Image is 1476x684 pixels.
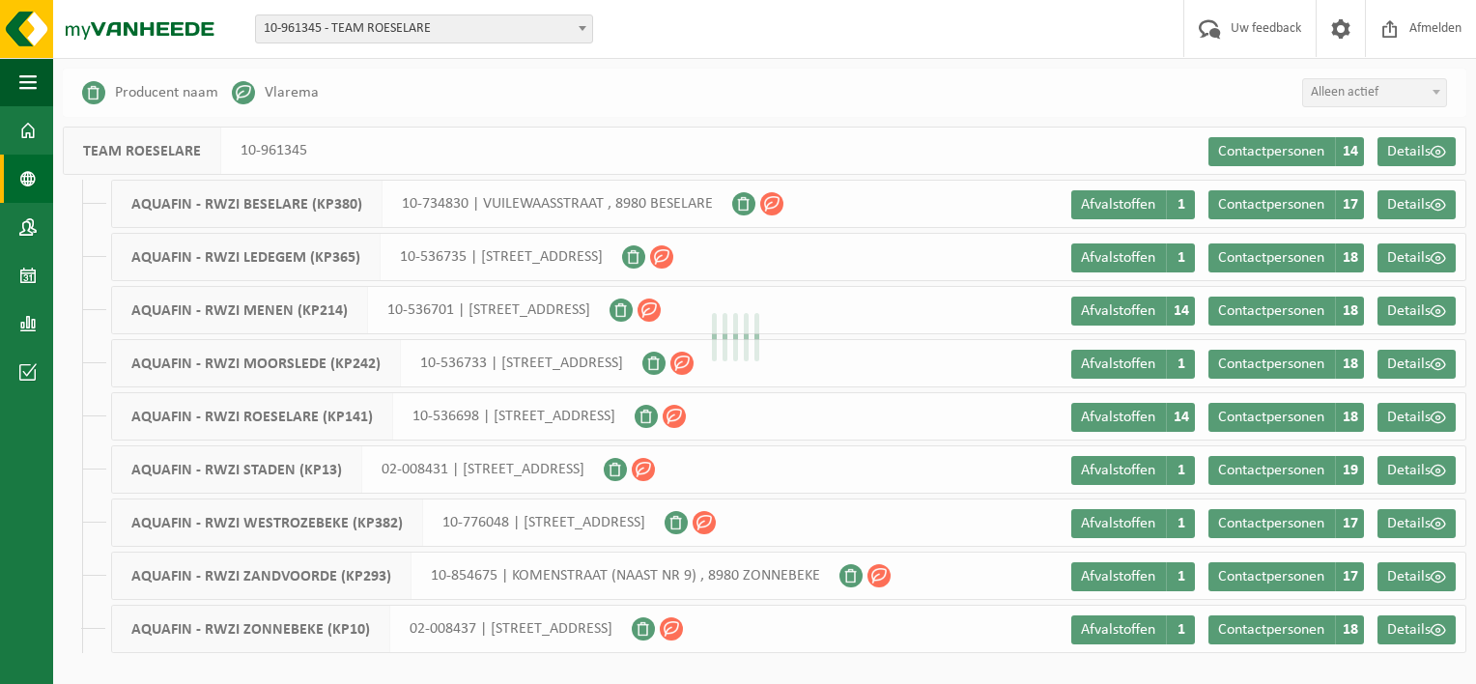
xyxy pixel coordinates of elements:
[1387,250,1431,266] span: Details
[255,14,593,43] span: 10-961345 - TEAM ROESELARE
[256,15,592,43] span: 10-961345 - TEAM ROESELARE
[1081,463,1155,478] span: Afvalstoffen
[1071,243,1195,272] a: Afvalstoffen 1
[1208,509,1364,538] a: Contactpersonen 17
[1387,463,1431,478] span: Details
[1335,456,1364,485] span: 19
[1335,137,1364,166] span: 14
[111,605,632,653] div: 02-008437 | [STREET_ADDRESS]
[1377,243,1456,272] a: Details
[111,499,665,547] div: 10-776048 | [STREET_ADDRESS]
[1377,403,1456,432] a: Details
[1387,569,1431,584] span: Details
[1071,615,1195,644] a: Afvalstoffen 1
[64,128,221,174] span: TEAM ROESELARE
[111,180,732,228] div: 10-734830 | VUILEWAASSTRAAT , 8980 BESELARE
[1208,243,1364,272] a: Contactpersonen 18
[1166,562,1195,591] span: 1
[1071,190,1195,219] a: Afvalstoffen 1
[1071,509,1195,538] a: Afvalstoffen 1
[1081,410,1155,425] span: Afvalstoffen
[1208,350,1364,379] a: Contactpersonen 18
[1387,303,1431,319] span: Details
[1387,622,1431,638] span: Details
[1218,569,1324,584] span: Contactpersonen
[1071,297,1195,326] a: Afvalstoffen 14
[1071,350,1195,379] a: Afvalstoffen 1
[1387,197,1431,213] span: Details
[1218,303,1324,319] span: Contactpersonen
[112,287,368,333] span: AQUAFIN - RWZI MENEN (KP214)
[1377,509,1456,538] a: Details
[1218,197,1324,213] span: Contactpersonen
[112,340,401,386] span: AQUAFIN - RWZI MOORSLEDE (KP242)
[111,552,839,600] div: 10-854675 | KOMENSTRAAT (NAAST NR 9) , 8980 ZONNEBEKE
[1071,456,1195,485] a: Afvalstoffen 1
[1166,509,1195,538] span: 1
[1218,410,1324,425] span: Contactpersonen
[112,234,381,280] span: AQUAFIN - RWZI LEDEGEM (KP365)
[1377,297,1456,326] a: Details
[1166,403,1195,432] span: 14
[1166,297,1195,326] span: 14
[1377,615,1456,644] a: Details
[1218,356,1324,372] span: Contactpersonen
[1377,456,1456,485] a: Details
[1081,622,1155,638] span: Afvalstoffen
[112,553,412,599] span: AQUAFIN - RWZI ZANDVOORDE (KP293)
[112,499,423,546] span: AQUAFIN - RWZI WESTROZEBEKE (KP382)
[1208,615,1364,644] a: Contactpersonen 18
[1335,403,1364,432] span: 18
[1335,190,1364,219] span: 17
[1377,562,1456,591] a: Details
[1377,350,1456,379] a: Details
[1071,403,1195,432] a: Afvalstoffen 14
[63,127,326,175] div: 10-961345
[112,606,390,652] span: AQUAFIN - RWZI ZONNEBEKE (KP10)
[111,286,610,334] div: 10-536701 | [STREET_ADDRESS]
[1335,562,1364,591] span: 17
[1218,250,1324,266] span: Contactpersonen
[1081,356,1155,372] span: Afvalstoffen
[232,78,319,107] li: Vlarema
[1335,350,1364,379] span: 18
[1218,516,1324,531] span: Contactpersonen
[1166,350,1195,379] span: 1
[82,78,218,107] li: Producent naam
[1081,250,1155,266] span: Afvalstoffen
[111,339,642,387] div: 10-536733 | [STREET_ADDRESS]
[1208,562,1364,591] a: Contactpersonen 17
[112,393,393,440] span: AQUAFIN - RWZI ROESELARE (KP141)
[1335,243,1364,272] span: 18
[1208,297,1364,326] a: Contactpersonen 18
[1081,303,1155,319] span: Afvalstoffen
[1166,243,1195,272] span: 1
[1208,137,1364,166] a: Contactpersonen 14
[111,233,622,281] div: 10-536735 | [STREET_ADDRESS]
[1081,197,1155,213] span: Afvalstoffen
[1335,509,1364,538] span: 17
[1081,569,1155,584] span: Afvalstoffen
[112,181,383,227] span: AQUAFIN - RWZI BESELARE (KP380)
[1377,190,1456,219] a: Details
[1208,456,1364,485] a: Contactpersonen 19
[1166,456,1195,485] span: 1
[1166,615,1195,644] span: 1
[1208,403,1364,432] a: Contactpersonen 18
[1081,516,1155,531] span: Afvalstoffen
[111,392,635,441] div: 10-536698 | [STREET_ADDRESS]
[1335,297,1364,326] span: 18
[1218,622,1324,638] span: Contactpersonen
[1387,410,1431,425] span: Details
[1208,190,1364,219] a: Contactpersonen 17
[1071,562,1195,591] a: Afvalstoffen 1
[1303,79,1446,106] span: Alleen actief
[1218,144,1324,159] span: Contactpersonen
[1387,144,1431,159] span: Details
[1387,356,1431,372] span: Details
[1377,137,1456,166] a: Details
[1218,463,1324,478] span: Contactpersonen
[1166,190,1195,219] span: 1
[1387,516,1431,531] span: Details
[111,445,604,494] div: 02-008431 | [STREET_ADDRESS]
